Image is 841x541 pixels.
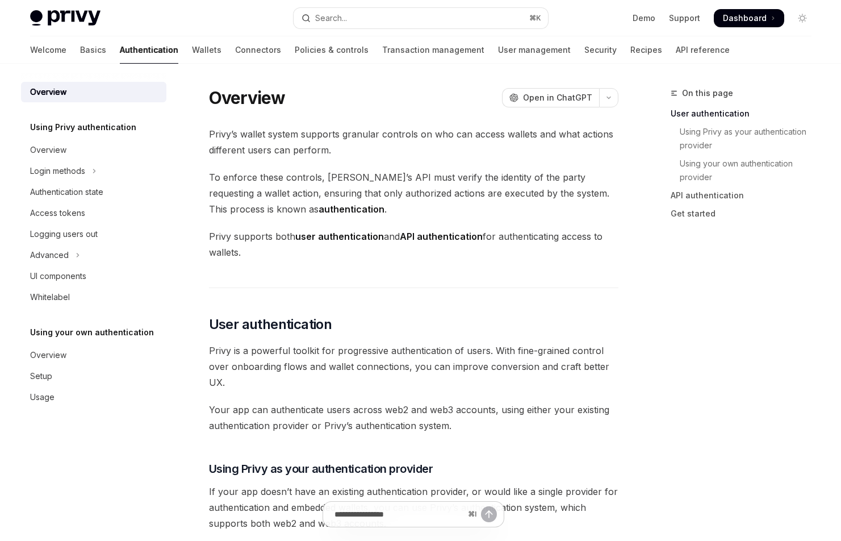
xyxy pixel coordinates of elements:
[714,9,784,27] a: Dashboard
[21,203,166,223] a: Access tokens
[209,315,332,334] span: User authentication
[295,36,369,64] a: Policies & controls
[671,186,821,205] a: API authentication
[584,36,617,64] a: Security
[481,506,497,522] button: Send message
[21,140,166,160] a: Overview
[334,502,463,527] input: Ask a question...
[209,228,618,260] span: Privy supports both and for authenticating access to wallets.
[319,203,384,215] strong: authentication
[30,36,66,64] a: Welcome
[723,13,767,24] span: Dashboard
[30,290,70,304] div: Whitelabel
[676,36,730,64] a: API reference
[80,36,106,64] a: Basics
[209,484,618,531] span: If your app doesn’t have an existing authentication provider, or would like a single provider for...
[30,185,103,199] div: Authentication state
[21,287,166,307] a: Whitelabel
[30,348,66,362] div: Overview
[209,402,618,434] span: Your app can authenticate users across web2 and web3 accounts, using either your existing authent...
[498,36,571,64] a: User management
[209,461,433,477] span: Using Privy as your authentication provider
[209,126,618,158] span: Privy’s wallet system supports granular controls on who can access wallets and what actions diffe...
[315,11,347,25] div: Search...
[120,36,178,64] a: Authentication
[502,88,599,107] button: Open in ChatGPT
[30,369,52,383] div: Setup
[209,169,618,217] span: To enforce these controls, [PERSON_NAME]’s API must verify the identity of the party requesting a...
[671,123,821,155] a: Using Privy as your authentication provider
[30,143,66,157] div: Overview
[30,248,69,262] div: Advanced
[400,231,483,242] strong: API authentication
[633,13,655,24] a: Demo
[630,36,662,64] a: Recipes
[209,343,618,390] span: Privy is a powerful toolkit for progressive authentication of users. With fine-grained control ov...
[21,82,166,102] a: Overview
[21,366,166,386] a: Setup
[294,8,548,28] button: Open search
[30,206,85,220] div: Access tokens
[30,85,66,99] div: Overview
[209,88,286,108] h1: Overview
[30,227,98,241] div: Logging users out
[21,161,166,181] button: Toggle Login methods section
[30,164,85,178] div: Login methods
[21,345,166,365] a: Overview
[21,245,166,265] button: Toggle Advanced section
[671,105,821,123] a: User authentication
[30,326,154,339] h5: Using your own authentication
[529,14,541,23] span: ⌘ K
[671,155,821,186] a: Using your own authentication provider
[793,9,811,27] button: Toggle dark mode
[21,266,166,286] a: UI components
[21,224,166,244] a: Logging users out
[682,86,733,100] span: On this page
[21,387,166,407] a: Usage
[523,92,592,103] span: Open in ChatGPT
[30,10,101,26] img: light logo
[192,36,221,64] a: Wallets
[30,120,136,134] h5: Using Privy authentication
[30,390,55,404] div: Usage
[669,13,700,24] a: Support
[30,269,86,283] div: UI components
[235,36,281,64] a: Connectors
[21,182,166,202] a: Authentication state
[382,36,484,64] a: Transaction management
[671,205,821,223] a: Get started
[295,231,384,242] strong: user authentication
